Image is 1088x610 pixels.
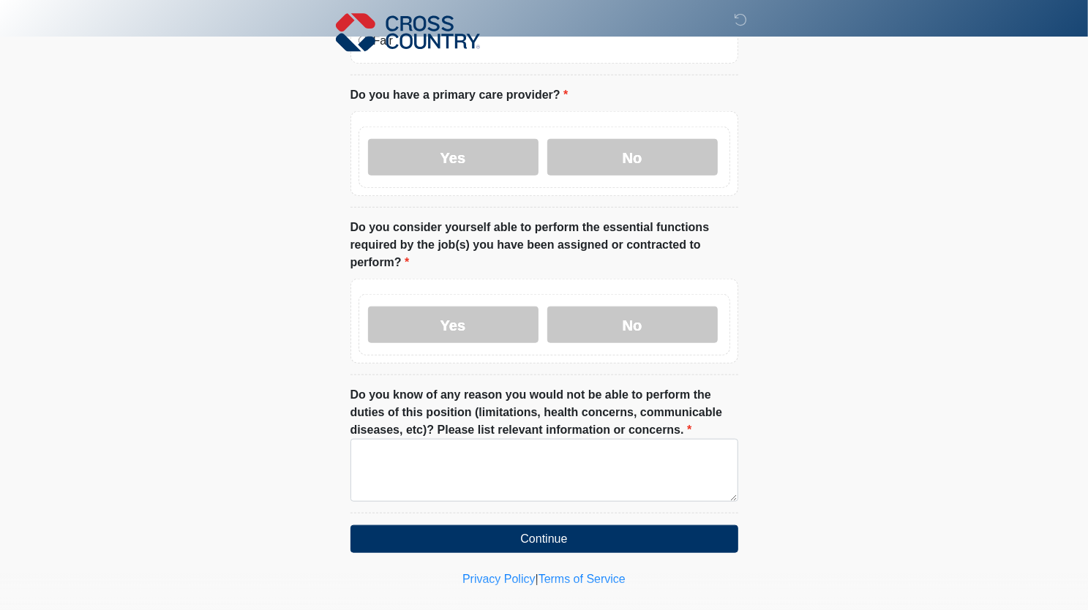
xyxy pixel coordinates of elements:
label: No [547,306,718,343]
button: Continue [350,525,738,553]
a: Terms of Service [539,573,626,585]
img: Cross Country Logo [336,11,481,53]
label: Yes [368,306,539,343]
label: Do you have a primary care provider? [350,86,569,104]
label: No [547,139,718,176]
label: Yes [368,139,539,176]
a: Privacy Policy [462,573,536,585]
label: Do you know of any reason you would not be able to perform the duties of this position (limitatio... [350,386,738,439]
a: | [536,573,539,585]
label: Do you consider yourself able to perform the essential functions required by the job(s) you have ... [350,219,738,271]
